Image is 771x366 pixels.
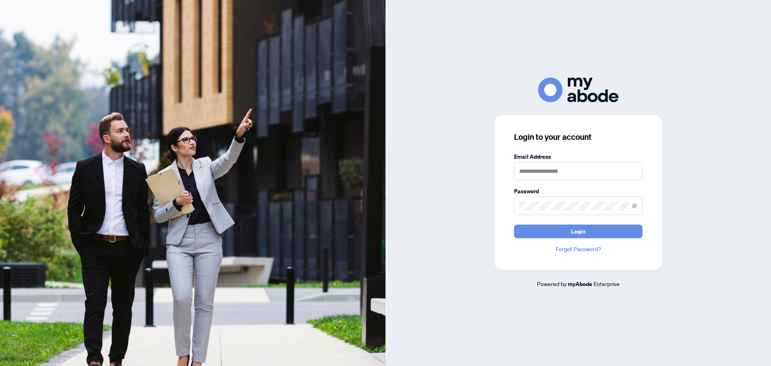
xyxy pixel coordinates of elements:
[514,245,642,254] a: Forgot Password?
[594,280,620,287] span: Enterprise
[537,280,567,287] span: Powered by
[514,131,642,143] h3: Login to your account
[514,152,642,161] label: Email Address
[514,187,642,196] label: Password
[568,280,592,288] a: myAbode
[632,203,637,209] span: eye-invisible
[514,225,642,238] button: Login
[538,78,618,102] img: ma-logo
[571,225,585,238] span: Login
